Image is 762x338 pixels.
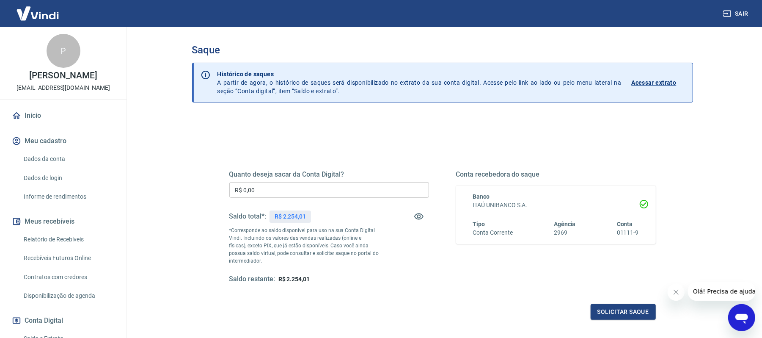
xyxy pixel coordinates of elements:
[688,282,755,301] iframe: Mensagem da empresa
[20,231,116,248] a: Relatório de Recebíveis
[20,249,116,267] a: Recebíveis Futuros Online
[668,284,685,301] iframe: Fechar mensagem
[29,71,97,80] p: [PERSON_NAME]
[20,269,116,286] a: Contratos com credores
[728,304,755,331] iframe: Botão para abrir a janela de mensagens
[5,6,71,13] span: Olá! Precisa de ajuda?
[217,70,622,78] p: Histórico de saques
[20,169,116,187] a: Dados de login
[617,228,639,237] h6: 01111-9
[456,170,656,179] h5: Conta recebedora do saque
[10,311,116,330] button: Conta Digital
[632,70,686,95] a: Acessar extrato
[10,212,116,231] button: Meus recebíveis
[10,0,65,26] img: Vindi
[192,44,693,56] h3: Saque
[229,227,379,265] p: *Corresponde ao saldo disponível para uso na sua Conta Digital Vindi. Incluindo os valores das ve...
[473,228,513,237] h6: Conta Corrente
[229,212,266,221] h5: Saldo total*:
[591,304,656,320] button: Solicitar saque
[554,228,576,237] h6: 2969
[473,193,490,200] span: Banco
[20,287,116,305] a: Disponibilização de agenda
[10,132,116,150] button: Meu cadastro
[632,78,677,87] p: Acessar extrato
[473,201,639,210] h6: ITAÚ UNIBANCO S.A.
[20,150,116,168] a: Dados da conta
[17,83,110,92] p: [EMAIL_ADDRESS][DOMAIN_NAME]
[275,212,306,221] p: R$ 2.254,01
[229,275,275,284] h5: Saldo restante:
[721,6,752,22] button: Sair
[10,106,116,125] a: Início
[554,221,576,227] span: Agência
[217,70,622,95] p: A partir de agora, o histórico de saques será disponibilizado no extrato da sua conta digital. Ac...
[278,276,310,283] span: R$ 2.254,01
[473,221,485,227] span: Tipo
[617,221,633,227] span: Conta
[20,188,116,205] a: Informe de rendimentos
[47,34,80,68] div: P
[229,170,429,179] h5: Quanto deseja sacar da Conta Digital?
